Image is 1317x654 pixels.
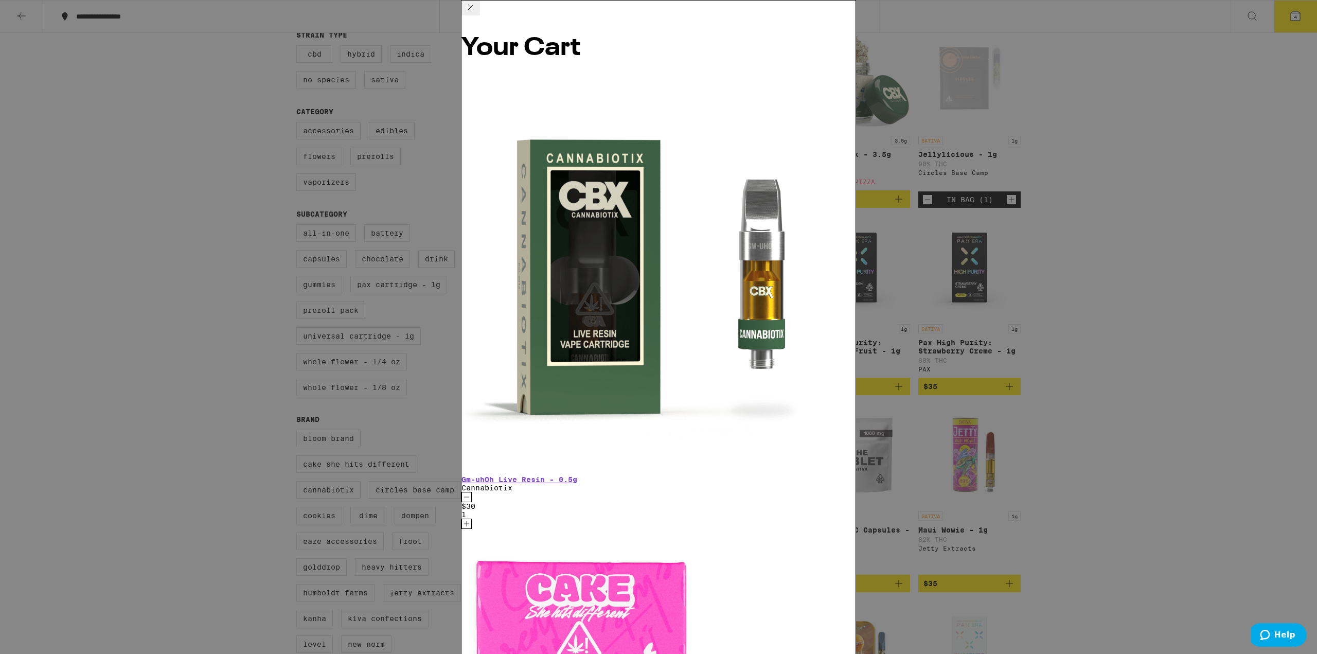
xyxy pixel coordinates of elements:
[461,484,856,492] p: Cannabiotix
[461,502,856,510] div: $30
[461,36,856,61] h2: Your Cart
[461,510,856,519] div: 1
[461,475,577,484] a: Gm-uhOh Live Resin - 0.5g
[461,81,856,475] img: Cannabiotix - Gm-uhOh Live Resin - 0.5g
[461,492,472,502] button: Decrement
[461,519,472,529] button: Increment
[1251,623,1307,649] iframe: Opens a widget where you can find more information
